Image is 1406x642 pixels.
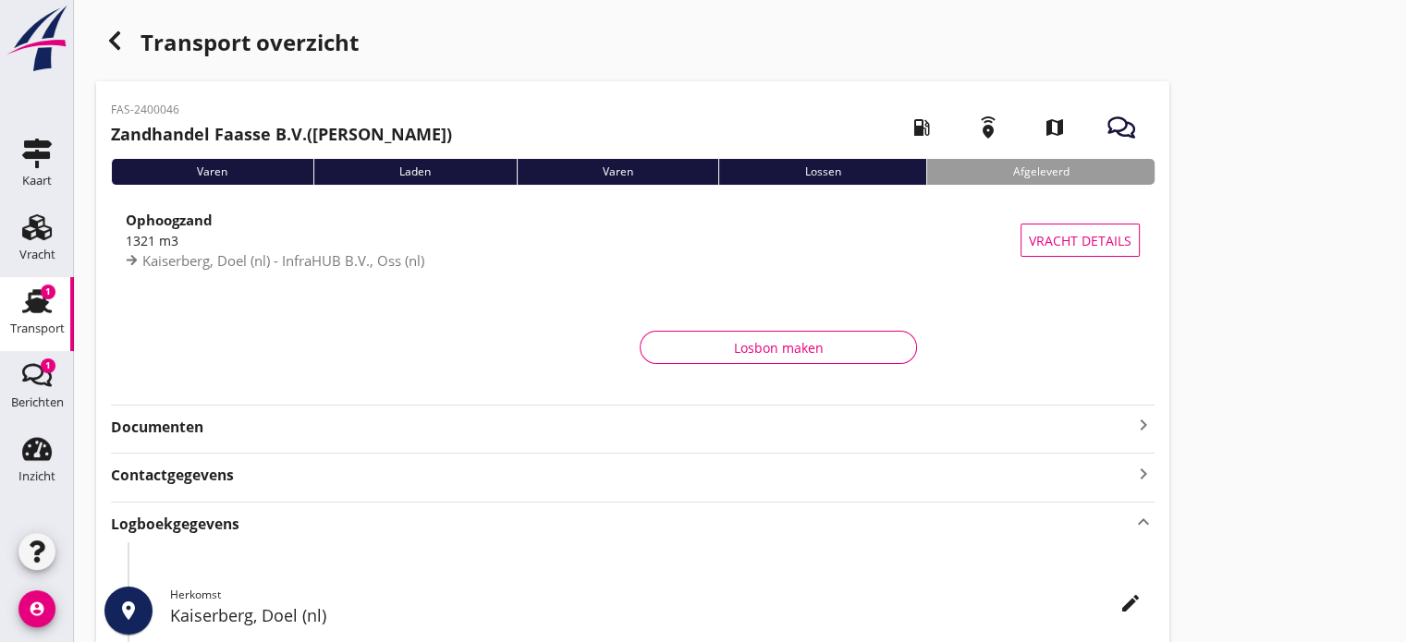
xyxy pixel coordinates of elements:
strong: Documenten [111,417,1132,438]
div: Inzicht [18,470,55,482]
h2: Kaiserberg, Doel (nl) [170,603,1155,628]
strong: Zandhandel Faasse B.V. [111,123,307,145]
i: keyboard_arrow_right [1132,414,1155,436]
div: Varen [517,159,719,185]
button: Losbon maken [640,331,917,364]
i: emergency_share [962,102,1014,153]
div: Kaart [22,175,52,187]
span: Vracht details [1029,231,1131,250]
strong: Contactgegevens [111,465,234,486]
span: Herkomst [170,587,221,602]
i: edit [1119,592,1142,614]
span: Kaiserberg, Doel (nl) - InfraHUB B.V., Oss (nl) [142,251,424,270]
img: logo-small.a267ee39.svg [4,5,70,73]
div: Transport overzicht [96,22,1169,67]
strong: Ophoogzand [126,211,213,229]
i: keyboard_arrow_right [1132,461,1155,486]
p: FAS-2400046 [111,102,452,118]
div: Lossen [718,159,926,185]
i: keyboard_arrow_up [1132,510,1155,535]
div: Losbon maken [655,338,901,357]
strong: Logboekgegevens [111,514,239,535]
div: Varen [111,159,313,185]
i: local_gas_station [896,102,948,153]
div: 1 [41,285,55,299]
a: Ophoogzand1321 m3Kaiserberg, Doel (nl) - InfraHUB B.V., Oss (nl)Vracht details [111,200,1155,281]
div: Laden [313,159,517,185]
div: Berichten [11,396,64,408]
i: place [117,600,140,622]
i: account_circle [18,590,55,627]
div: 1 [41,358,55,373]
i: map [1029,102,1081,153]
button: Vracht details [1021,224,1140,257]
div: 1321 m3 [126,231,1021,250]
div: Vracht [19,248,55,260]
div: Transport [10,322,65,334]
div: Afgeleverd [926,159,1155,185]
h2: ([PERSON_NAME]) [111,122,452,147]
